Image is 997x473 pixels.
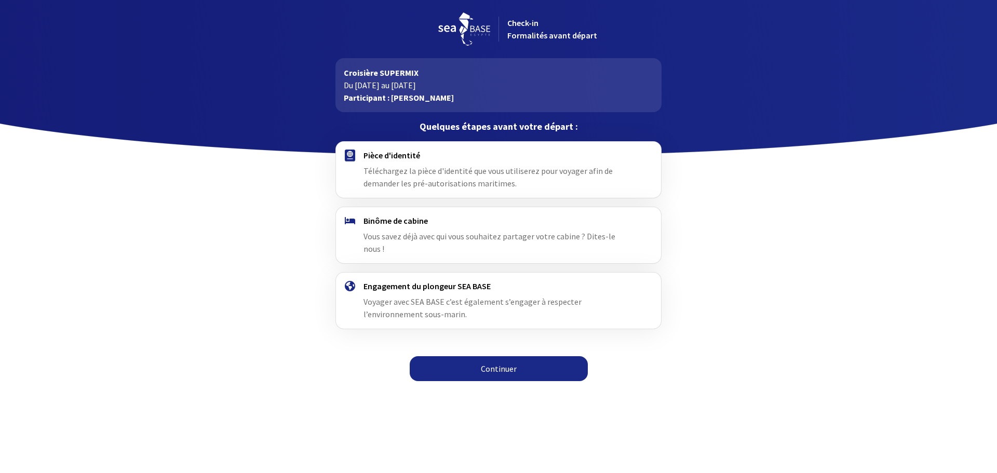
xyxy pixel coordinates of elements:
p: Quelques étapes avant votre départ : [335,120,661,133]
img: logo_seabase.svg [438,12,490,46]
span: Voyager avec SEA BASE c’est également s’engager à respecter l’environnement sous-marin. [363,296,582,319]
img: engagement.svg [345,281,355,291]
p: Participant : [PERSON_NAME] [344,91,653,104]
h4: Binôme de cabine [363,215,633,226]
img: binome.svg [345,217,355,224]
img: passport.svg [345,150,355,161]
p: Croisière SUPERMIX [344,66,653,79]
h4: Pièce d'identité [363,150,633,160]
span: Téléchargez la pièce d'identité que vous utiliserez pour voyager afin de demander les pré-autoris... [363,166,613,188]
h4: Engagement du plongeur SEA BASE [363,281,633,291]
a: Continuer [410,356,588,381]
span: Check-in Formalités avant départ [507,18,597,40]
p: Du [DATE] au [DATE] [344,79,653,91]
span: Vous savez déjà avec qui vous souhaitez partager votre cabine ? Dites-le nous ! [363,231,615,254]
